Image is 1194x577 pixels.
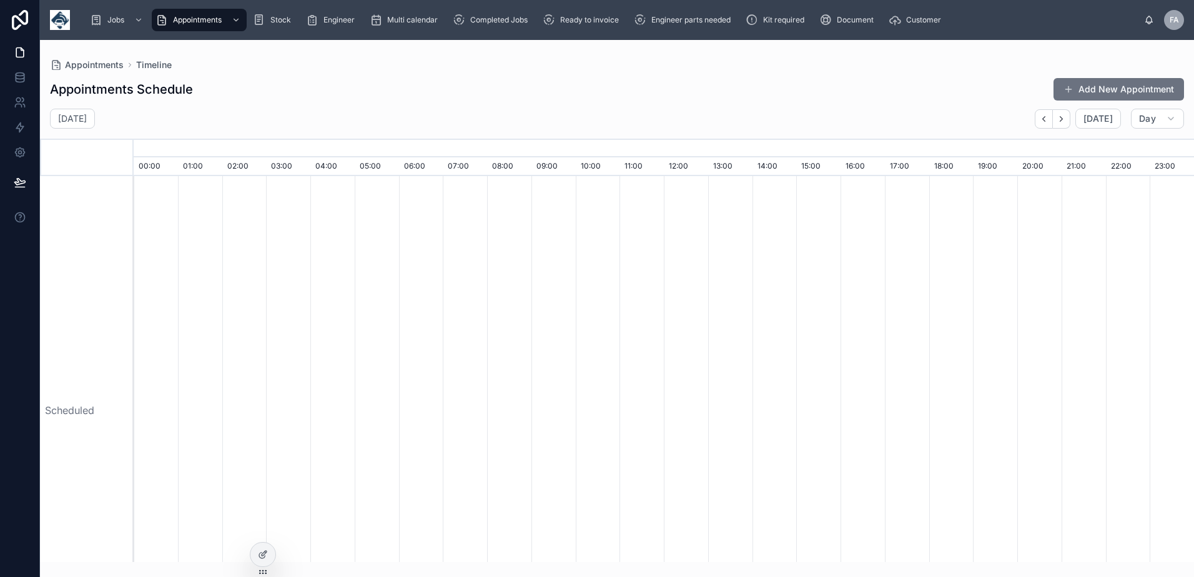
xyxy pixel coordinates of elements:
div: 10:00 [576,157,620,176]
h1: Appointments Schedule [50,81,193,98]
div: 17:00 [885,157,929,176]
div: 01:00 [178,157,222,176]
span: Appointments [173,15,222,25]
span: Document [837,15,874,25]
span: Multi calendar [387,15,438,25]
div: 04:00 [310,157,355,176]
a: Completed Jobs [449,9,536,31]
div: 13:00 [708,157,752,176]
div: scrollable content [80,6,1144,34]
span: Completed Jobs [470,15,528,25]
div: 14:00 [752,157,797,176]
div: 19:00 [973,157,1017,176]
div: 00:00 [134,157,178,176]
button: Day [1131,109,1184,129]
a: Appointments [50,59,124,71]
div: 21:00 [1062,157,1106,176]
button: [DATE] [1075,109,1121,129]
a: Jobs [86,9,149,31]
div: 20:00 [1017,157,1062,176]
div: 22:00 [1106,157,1150,176]
a: Ready to invoice [539,9,628,31]
span: Engineer parts needed [651,15,731,25]
img: App logo [50,10,70,30]
a: Engineer parts needed [630,9,739,31]
span: Ready to invoice [560,15,619,25]
span: Day [1139,113,1156,124]
a: Engineer [302,9,363,31]
a: Appointments [152,9,247,31]
a: Document [816,9,882,31]
span: Jobs [107,15,124,25]
div: 06:00 [399,157,443,176]
h2: [DATE] [58,112,87,125]
span: Appointments [65,59,124,71]
span: [DATE] [1083,113,1113,124]
div: 12:00 [664,157,708,176]
button: Add New Appointment [1053,78,1184,101]
a: Stock [249,9,300,31]
div: 11:00 [619,157,664,176]
span: Kit required [763,15,804,25]
a: Multi calendar [366,9,447,31]
div: 18:00 [929,157,974,176]
div: 16:00 [841,157,885,176]
span: Stock [270,15,291,25]
div: 03:00 [266,157,310,176]
div: 07:00 [443,157,487,176]
div: 09:00 [531,157,576,176]
a: Customer [885,9,950,31]
span: FA [1170,15,1179,25]
span: Engineer [323,15,355,25]
div: 08:00 [487,157,531,176]
a: Timeline [136,59,172,71]
div: 02:00 [222,157,267,176]
div: 05:00 [355,157,399,176]
span: Customer [906,15,941,25]
a: Kit required [742,9,813,31]
div: 15:00 [796,157,841,176]
div: 23:00 [1150,157,1194,176]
